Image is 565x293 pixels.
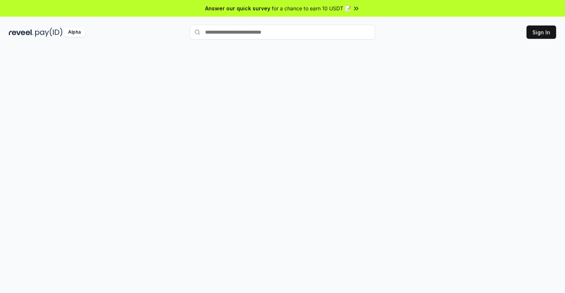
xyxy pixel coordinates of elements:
[526,25,556,39] button: Sign In
[272,4,351,12] span: for a chance to earn 10 USDT 📝
[205,4,270,12] span: Answer our quick survey
[35,28,63,37] img: pay_id
[9,28,34,37] img: reveel_dark
[64,28,85,37] div: Alpha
